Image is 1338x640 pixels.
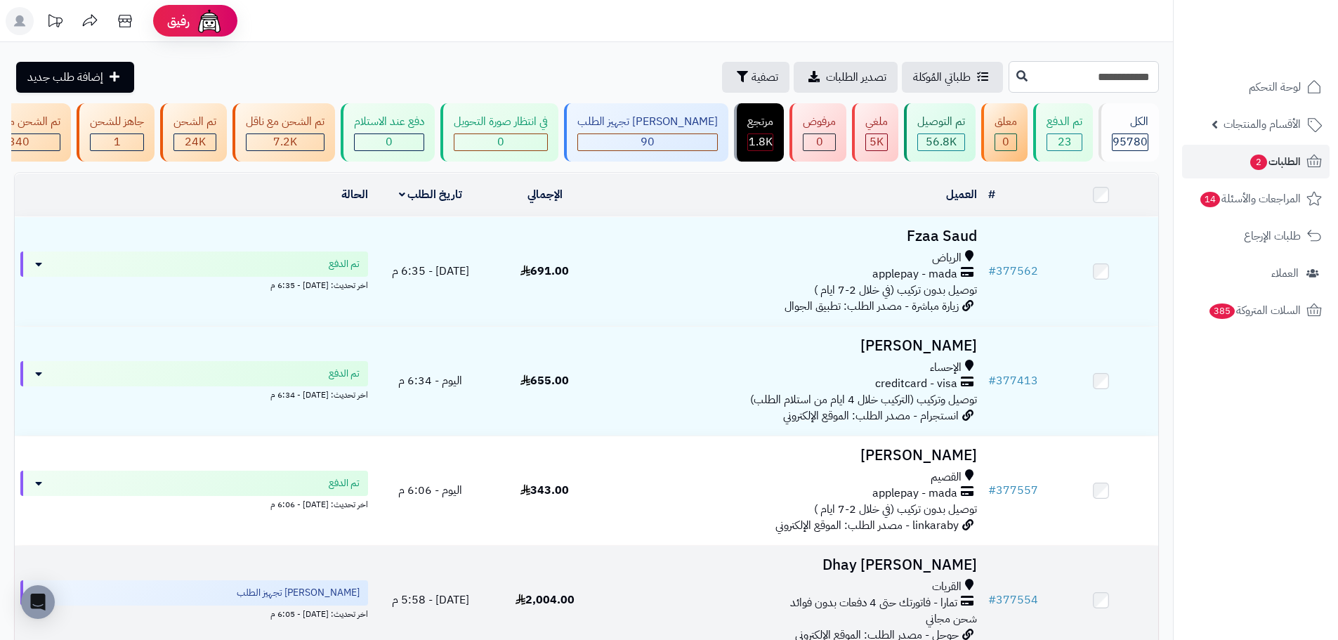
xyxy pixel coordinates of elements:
[21,585,55,619] div: Open Intercom Messenger
[747,114,773,130] div: مرتجع
[608,338,977,354] h3: [PERSON_NAME]
[872,266,957,282] span: applepay - mada
[946,186,977,203] a: العميل
[392,263,469,280] span: [DATE] - 6:35 م
[329,257,360,271] span: تم الدفع
[930,360,962,376] span: الإحساء
[173,114,216,130] div: تم الشحن
[1002,133,1009,150] span: 0
[341,186,368,203] a: الحالة
[785,298,959,315] span: زيارة مباشرة - مصدر الطلب: تطبيق الجوال
[91,134,143,150] div: 1
[386,133,393,150] span: 0
[988,372,996,389] span: #
[114,133,121,150] span: 1
[237,586,360,600] span: [PERSON_NAME] تجهيز الطلب
[901,103,978,162] a: تم التوصيل 56.8K
[849,103,901,162] a: ملغي 5K
[1249,152,1301,171] span: الطلبات
[988,482,996,499] span: #
[520,372,569,389] span: 655.00
[932,250,962,266] span: الرياض
[814,282,977,299] span: توصيل بدون تركيب (في خلال 2-7 ايام )
[246,114,324,130] div: تم الشحن مع ناقل
[608,448,977,464] h3: [PERSON_NAME]
[926,133,957,150] span: 56.8K
[185,133,206,150] span: 24K
[174,134,216,150] div: 24038
[1208,301,1301,320] span: السلات المتروكة
[978,103,1030,162] a: معلق 0
[865,114,888,130] div: ملغي
[931,469,962,485] span: القصيم
[399,186,463,203] a: تاريخ الطلب
[787,103,849,162] a: مرفوض 0
[577,114,718,130] div: [PERSON_NAME] تجهيز الطلب
[561,103,731,162] a: [PERSON_NAME] تجهيز الطلب 90
[1182,294,1330,327] a: السلات المتروكة385
[902,62,1003,93] a: طلباتي المُوكلة
[641,133,655,150] span: 90
[804,134,835,150] div: 0
[20,277,368,292] div: اخر تحديث: [DATE] - 6:35 م
[1250,154,1268,171] span: 2
[995,114,1017,130] div: معلق
[988,482,1038,499] a: #377557
[1271,263,1299,283] span: العملاء
[1182,182,1330,216] a: المراجعات والأسئلة14
[1182,145,1330,178] a: الطلبات2
[988,186,995,203] a: #
[37,7,72,39] a: تحديثات المنصة
[783,407,959,424] span: انستجرام - مصدر الطلب: الموقع الإلكتروني
[1113,133,1148,150] span: 95780
[1199,189,1301,209] span: المراجعات والأسئلة
[167,13,190,30] span: رفيق
[16,62,134,93] a: إضافة طلب جديد
[20,606,368,620] div: اخر تحديث: [DATE] - 6:05 م
[398,482,462,499] span: اليوم - 6:06 م
[608,557,977,573] h3: Dhay [PERSON_NAME]
[752,69,778,86] span: تصفية
[816,133,823,150] span: 0
[273,133,297,150] span: 7.2K
[8,133,29,150] span: 340
[995,134,1016,150] div: 0
[988,592,996,608] span: #
[918,134,964,150] div: 56848
[749,133,773,150] span: 1.8K
[1242,11,1325,41] img: logo-2.png
[454,134,547,150] div: 0
[392,592,469,608] span: [DATE] - 5:58 م
[520,263,569,280] span: 691.00
[454,114,548,130] div: في انتظار صورة التحويل
[329,367,360,381] span: تم الدفع
[775,517,959,534] span: linkaraby - مصدر الطلب: الموقع الإلكتروني
[826,69,886,86] span: تصدير الطلبات
[875,376,957,392] span: creditcard - visa
[1047,134,1082,150] div: 23
[794,62,898,93] a: تصدير الطلبات
[27,69,103,86] span: إضافة طلب جديد
[1096,103,1162,162] a: الكل95780
[748,134,773,150] div: 1825
[1182,70,1330,104] a: لوحة التحكم
[988,263,996,280] span: #
[926,610,977,627] span: شحن مجاني
[329,476,360,490] span: تم الدفع
[157,103,230,162] a: تم الشحن 24K
[20,496,368,511] div: اخر تحديث: [DATE] - 6:06 م
[355,134,424,150] div: 0
[731,103,787,162] a: مرتجع 1.8K
[354,114,424,130] div: دفع عند الاستلام
[1244,226,1301,246] span: طلبات الإرجاع
[20,386,368,401] div: اخر تحديث: [DATE] - 6:34 م
[338,103,438,162] a: دفع عند الاستلام 0
[790,595,957,611] span: تمارا - فاتورتك حتى 4 دفعات بدون فوائد
[1112,114,1148,130] div: الكل
[917,114,965,130] div: تم التوصيل
[932,579,962,595] span: القريات
[608,228,977,244] h3: Fzaa Saud
[497,133,504,150] span: 0
[90,114,144,130] div: جاهز للشحن
[527,186,563,203] a: الإجمالي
